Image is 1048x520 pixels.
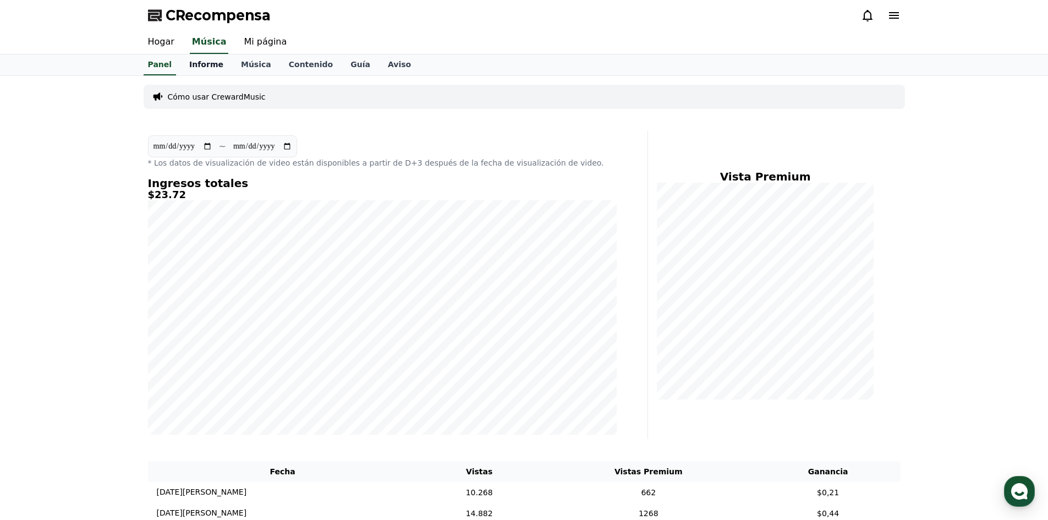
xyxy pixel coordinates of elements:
font: 10.268 [466,488,493,496]
font: 662 [641,488,656,496]
a: Messages [73,349,142,376]
font: Vistas Premium [614,467,683,476]
a: Panel [144,54,177,75]
font: Guía [350,60,370,69]
font: 14.882 [466,508,493,517]
font: $0,44 [817,508,839,517]
a: Informe [180,54,232,75]
font: Ingresos totales [148,177,249,190]
a: Hogar [139,31,183,54]
a: Música [190,31,229,54]
font: Panel [148,60,172,69]
font: Vistas [466,467,492,476]
font: Aviso [388,60,411,69]
a: Home [3,349,73,376]
a: Mi página [235,31,295,54]
font: CRecompensa [166,8,270,23]
font: $0,21 [817,488,839,496]
font: Música [241,60,271,69]
font: [DATE][PERSON_NAME] [157,488,247,496]
font: $23.72 [148,189,186,200]
font: Ganancia [808,467,848,476]
a: Settings [142,349,211,376]
font: Informe [189,60,223,69]
font: Mi página [244,36,287,47]
font: Fecha [270,467,295,476]
font: Contenido [289,60,333,69]
font: * Los datos de visualización de video están disponibles a partir de D+3 después de la fecha de vi... [148,158,604,167]
font: ~ [219,141,226,151]
a: Música [232,54,280,75]
font: Hogar [148,36,174,47]
a: Aviso [379,54,420,75]
font: 1268 [639,508,659,517]
span: Settings [163,365,190,374]
a: CRecompensa [148,7,270,24]
font: [DATE][PERSON_NAME] [157,508,247,517]
a: Cómo usar CrewardMusic [168,91,266,102]
span: Home [28,365,47,374]
font: Cómo usar CrewardMusic [168,92,266,101]
font: Vista Premium [720,170,811,183]
font: Música [192,36,227,47]
span: Messages [91,366,124,375]
a: Contenido [280,54,342,75]
a: Guía [342,54,379,75]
